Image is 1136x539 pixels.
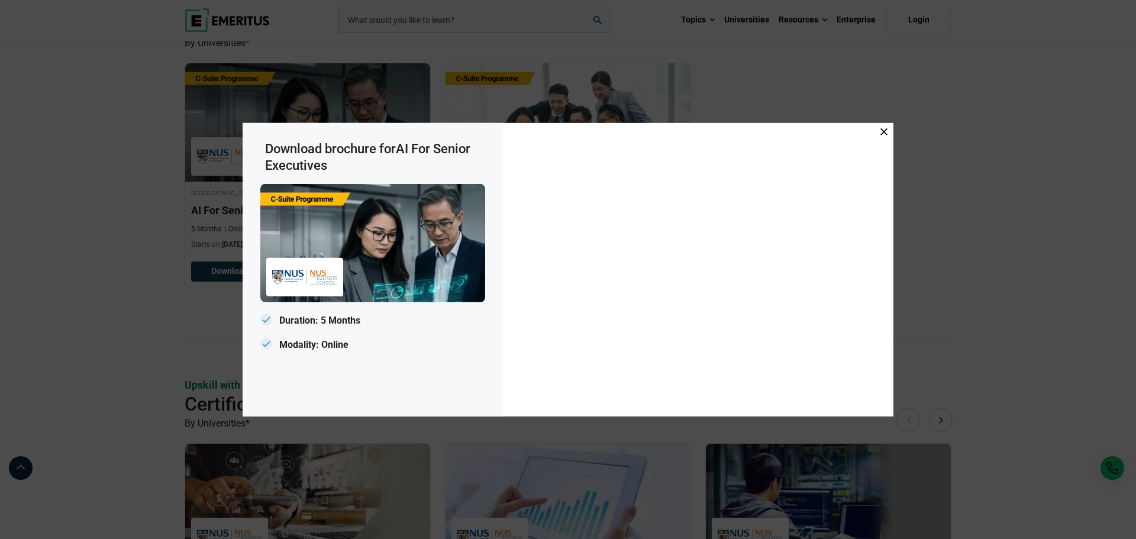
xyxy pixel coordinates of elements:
p: Modality: Online [260,336,485,354]
img: Emeritus [272,263,337,290]
img: Emeritus [260,183,485,302]
iframe: Download Brochure [509,128,887,406]
p: Duration: 5 Months [260,311,485,330]
h3: Download brochure for [265,140,485,174]
span: AI For Senior Executives [265,141,470,173]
